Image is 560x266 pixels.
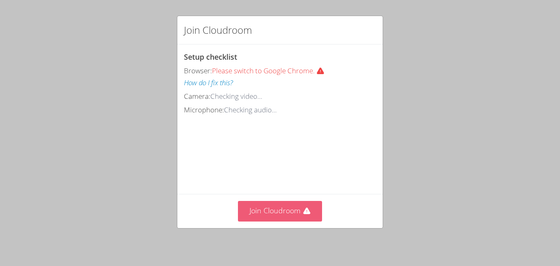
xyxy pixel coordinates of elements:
span: Microphone: [184,105,224,114]
button: Join Cloudroom [238,201,322,221]
button: How do I fix this? [184,77,233,89]
span: Checking audio... [224,105,277,114]
span: Setup checklist [184,52,237,62]
h2: Join Cloudroom [184,23,252,37]
span: Camera: [184,91,210,101]
span: Checking video... [210,91,262,101]
span: Please switch to Google Chrome. [212,66,331,75]
span: Browser: [184,66,212,75]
